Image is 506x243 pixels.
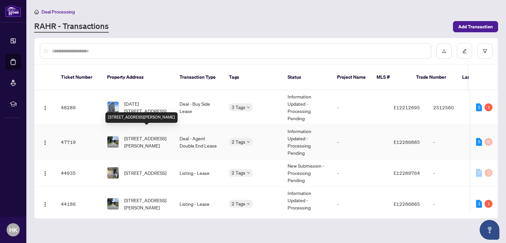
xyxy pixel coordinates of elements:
[476,138,482,146] div: 5
[232,169,245,176] span: 2 Tags
[107,167,119,178] img: thumbnail-img
[42,202,48,207] img: Logo
[107,198,119,209] img: thumbnail-img
[442,49,446,53] span: download
[477,43,492,59] button: filter
[332,187,388,221] td: -
[247,202,250,205] span: down
[124,169,166,176] span: [STREET_ADDRESS]
[282,159,332,187] td: New Submission - Processing Pending
[332,159,388,187] td: -
[56,159,102,187] td: 44935
[42,140,48,145] img: Logo
[428,90,474,125] td: 2512560
[428,159,474,187] td: -
[282,125,332,159] td: Information Updated - Processing Pending
[394,139,420,145] span: E12286885
[428,125,474,159] td: -
[9,225,17,234] span: HK
[485,138,492,146] div: 0
[174,159,224,187] td: Listing - Lease
[224,65,282,90] th: Tags
[458,21,493,32] span: Add Transaction
[462,49,467,53] span: edit
[232,200,245,207] span: 2 Tags
[34,21,109,33] a: RAHR - Transactions
[56,125,102,159] td: 47719
[453,21,498,32] button: Add Transaction
[174,90,224,125] td: Deal - Buy Side Lease
[5,5,21,17] img: logo
[394,201,420,207] span: E12286885
[174,187,224,221] td: Listing - Lease
[411,65,457,90] th: Trade Number
[476,200,482,208] div: 1
[282,65,332,90] th: Status
[282,90,332,125] td: Information Updated - Processing Pending
[42,171,48,176] img: Logo
[174,125,224,159] td: Deal - Agent Double End Lease
[40,137,50,147] button: Logo
[394,170,420,176] span: E12289764
[476,103,482,111] div: 2
[34,10,39,14] span: home
[485,103,492,111] div: 1
[394,104,420,110] span: E12212695
[40,168,50,178] button: Logo
[332,90,388,125] td: -
[457,43,472,59] button: edit
[56,187,102,221] td: 44186
[124,197,169,211] span: [STREET_ADDRESS][PERSON_NAME]
[42,9,75,15] span: Deal Processing
[124,100,169,115] span: [DATE][STREET_ADDRESS]
[105,112,178,123] div: [STREET_ADDRESS][PERSON_NAME]
[485,200,492,208] div: 1
[332,65,371,90] th: Project Name
[56,90,102,125] td: 48289
[282,187,332,221] td: Information Updated - Processing Pending
[436,43,452,59] button: download
[102,65,174,90] th: Property Address
[174,65,224,90] th: Transaction Type
[42,105,48,111] img: Logo
[480,220,499,240] button: Open asap
[107,102,119,113] img: thumbnail-img
[247,140,250,144] span: down
[247,106,250,109] span: down
[232,103,245,111] span: 3 Tags
[476,169,482,177] div: 0
[40,102,50,113] button: Logo
[371,65,411,90] th: MLS #
[428,187,474,221] td: -
[485,169,492,177] div: 0
[247,171,250,175] span: down
[232,138,245,146] span: 2 Tags
[40,199,50,209] button: Logo
[332,125,388,159] td: -
[483,49,487,53] span: filter
[124,135,169,149] span: [STREET_ADDRESS][PERSON_NAME]
[107,136,119,148] img: thumbnail-img
[56,65,102,90] th: Ticket Number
